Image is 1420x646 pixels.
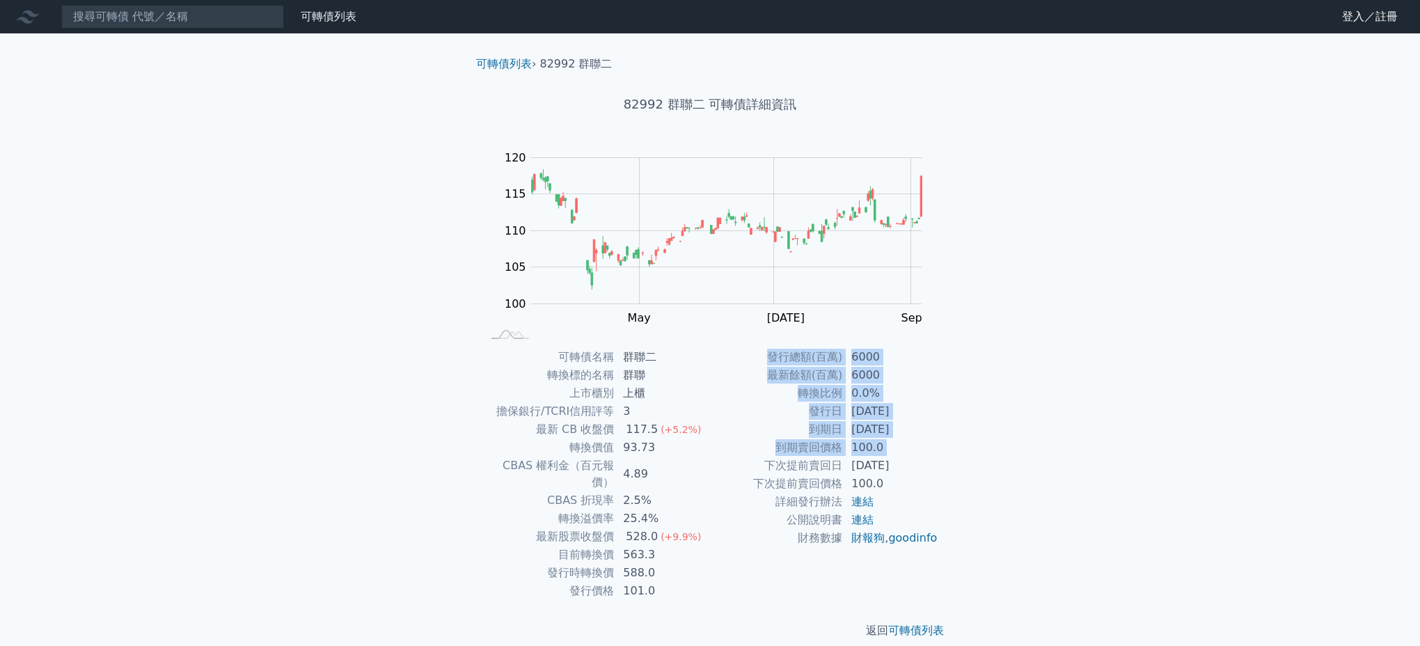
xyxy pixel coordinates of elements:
[710,475,843,493] td: 下次提前賣回價格
[615,402,710,420] td: 3
[505,224,526,237] tspan: 110
[661,531,701,542] span: (+9.9%)
[710,457,843,475] td: 下次提前賣回日
[465,95,955,114] h1: 82992 群聯二 可轉債詳細資訊
[482,348,615,366] td: 可轉債名稱
[505,187,526,200] tspan: 115
[505,151,526,164] tspan: 120
[843,457,938,475] td: [DATE]
[482,457,615,491] td: CBAS 權利金（百元報價）
[628,311,651,324] tspan: May
[482,491,615,510] td: CBAS 折現率
[615,582,710,600] td: 101.0
[505,260,526,274] tspan: 105
[465,622,955,639] p: 返回
[615,384,710,402] td: 上櫃
[1331,6,1409,28] a: 登入／註冊
[710,439,843,457] td: 到期賣回價格
[482,366,615,384] td: 轉換標的名稱
[615,564,710,582] td: 588.0
[623,528,661,545] div: 528.0
[888,531,937,544] a: goodinfo
[615,366,710,384] td: 群聯
[767,311,805,324] tspan: [DATE]
[482,384,615,402] td: 上市櫃別
[710,402,843,420] td: 發行日
[851,495,874,508] a: 連結
[623,421,661,438] div: 117.5
[615,510,710,528] td: 25.4%
[482,420,615,439] td: 最新 CB 收盤價
[661,424,701,435] span: (+5.2%)
[482,439,615,457] td: 轉換價值
[710,348,843,366] td: 發行總額(百萬)
[498,151,943,324] g: Chart
[843,475,938,493] td: 100.0
[843,420,938,439] td: [DATE]
[843,366,938,384] td: 6000
[710,529,843,547] td: 財務數據
[843,384,938,402] td: 0.0%
[301,10,356,23] a: 可轉債列表
[710,493,843,511] td: 詳細發行辦法
[901,311,922,324] tspan: Sep
[843,402,938,420] td: [DATE]
[476,56,536,72] li: ›
[615,457,710,491] td: 4.89
[615,348,710,366] td: 群聯二
[710,511,843,529] td: 公開說明書
[710,366,843,384] td: 最新餘額(百萬)
[615,439,710,457] td: 93.73
[843,529,938,547] td: ,
[843,348,938,366] td: 6000
[482,402,615,420] td: 擔保銀行/TCRI信用評等
[61,5,284,29] input: 搜尋可轉債 代號／名稱
[710,384,843,402] td: 轉換比例
[482,546,615,564] td: 目前轉換價
[505,297,526,310] tspan: 100
[482,564,615,582] td: 發行時轉換價
[710,420,843,439] td: 到期日
[843,439,938,457] td: 100.0
[540,56,613,72] li: 82992 群聯二
[482,582,615,600] td: 發行價格
[482,510,615,528] td: 轉換溢價率
[476,57,532,70] a: 可轉債列表
[615,491,710,510] td: 2.5%
[482,528,615,546] td: 最新股票收盤價
[851,513,874,526] a: 連結
[851,531,885,544] a: 財報狗
[888,624,944,637] a: 可轉債列表
[615,546,710,564] td: 563.3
